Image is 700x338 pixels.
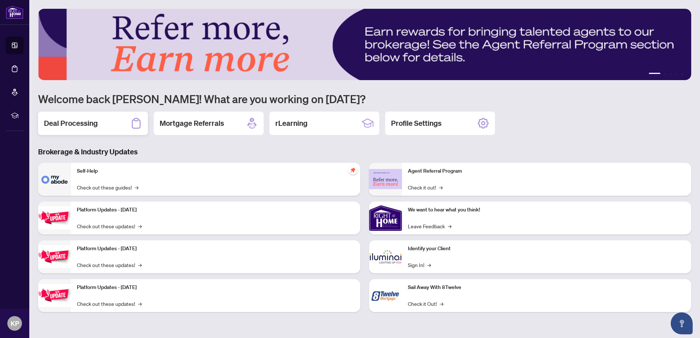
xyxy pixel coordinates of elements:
[369,202,402,234] img: We want to hear what you think!
[408,245,685,253] p: Identify your Client
[77,261,142,269] a: Check out these updates!→
[38,206,71,229] img: Platform Updates - July 21, 2025
[135,183,138,191] span: →
[77,300,142,308] a: Check out these updates!→
[681,73,684,76] button: 5
[11,318,19,328] span: KP
[38,163,71,196] img: Self-Help
[369,279,402,312] img: Sail Away With 8Twelve
[138,222,142,230] span: →
[77,206,354,214] p: Platform Updates - [DATE]
[38,245,71,268] img: Platform Updates - July 8, 2025
[427,261,431,269] span: →
[349,166,357,174] span: pushpin
[675,73,678,76] button: 4
[391,118,442,128] h2: Profile Settings
[408,283,685,292] p: Sail Away With 8Twelve
[669,73,672,76] button: 3
[663,73,666,76] button: 2
[38,147,691,157] h3: Brokerage & Industry Updates
[77,183,138,191] a: Check out these guides!→
[160,118,224,128] h2: Mortgage Referrals
[408,183,443,191] a: Check it out!→
[6,5,23,19] img: logo
[369,169,402,189] img: Agent Referral Program
[408,206,685,214] p: We want to hear what you think!
[38,9,691,80] img: Slide 0
[38,284,71,307] img: Platform Updates - June 23, 2025
[408,167,685,175] p: Agent Referral Program
[77,167,354,175] p: Self-Help
[138,300,142,308] span: →
[408,261,431,269] a: Sign In!→
[439,183,443,191] span: →
[671,312,693,334] button: Open asap
[275,118,308,128] h2: rLearning
[77,283,354,292] p: Platform Updates - [DATE]
[440,300,443,308] span: →
[369,240,402,273] img: Identify your Client
[38,92,691,106] h1: Welcome back [PERSON_NAME]! What are you working on [DATE]?
[77,245,354,253] p: Platform Updates - [DATE]
[77,222,142,230] a: Check out these updates!→
[408,222,451,230] a: Leave Feedback→
[448,222,451,230] span: →
[649,73,660,76] button: 1
[408,300,443,308] a: Check it Out!→
[138,261,142,269] span: →
[44,118,98,128] h2: Deal Processing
